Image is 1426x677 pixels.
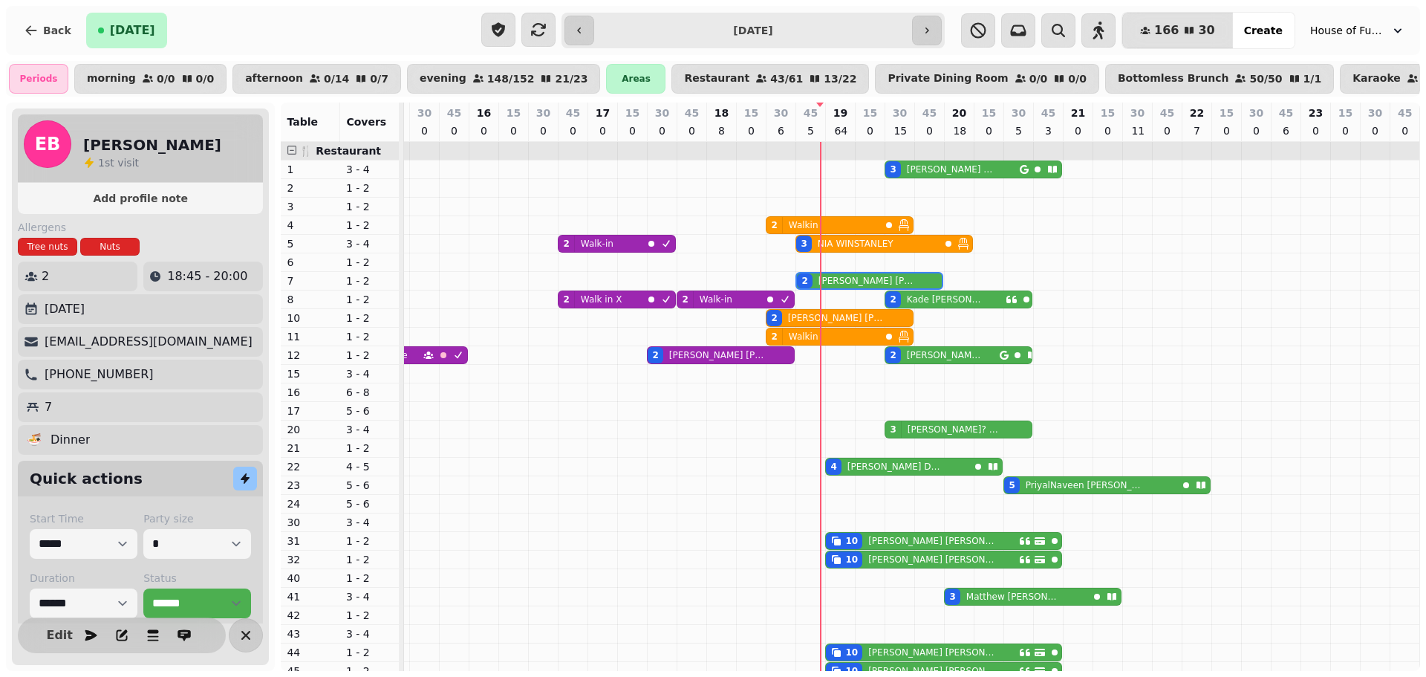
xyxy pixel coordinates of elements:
[1369,123,1381,138] p: 0
[1105,64,1334,94] button: Bottomless Brunch50/501/1
[804,106,818,120] p: 45
[830,461,836,473] div: 4
[346,589,394,604] p: 3 - 4
[287,589,334,604] p: 41
[652,349,658,361] div: 2
[1280,123,1292,138] p: 6
[833,106,847,120] p: 19
[45,621,74,650] button: Edit
[287,199,334,214] p: 3
[86,13,167,48] button: [DATE]
[287,422,334,437] p: 20
[1131,123,1143,138] p: 11
[908,424,1004,435] p: [PERSON_NAME]? Didnt catch proper name
[346,348,394,363] p: 1 - 2
[1026,479,1141,491] p: PriyalNaveen [PERSON_NAME]
[12,13,83,48] button: Back
[346,478,394,493] p: 5 - 6
[1101,106,1115,120] p: 15
[868,535,997,547] p: [PERSON_NAME] [PERSON_NAME]
[287,515,334,530] p: 30
[143,571,251,586] label: Status
[1160,106,1174,120] p: 45
[287,273,334,288] p: 7
[907,163,995,175] p: [PERSON_NAME] Youd
[287,255,334,270] p: 6
[287,311,334,325] p: 10
[346,496,394,511] p: 5 - 6
[1012,106,1026,120] p: 30
[407,64,601,94] button: evening148/15221/23
[1029,74,1048,84] p: 0 / 0
[789,331,818,343] p: Walkin
[868,665,997,677] p: [PERSON_NAME] [PERSON_NAME]
[51,431,90,449] p: Dinner
[771,331,777,343] div: 2
[686,123,697,138] p: 0
[36,193,245,204] span: Add profile note
[1154,25,1179,36] span: 166
[952,106,966,120] p: 20
[845,535,858,547] div: 10
[45,300,85,318] p: [DATE]
[110,25,155,36] span: [DATE]
[507,106,521,120] p: 15
[45,366,154,383] p: [PHONE_NUMBER]
[801,275,807,287] div: 2
[949,591,955,603] div: 3
[1130,106,1145,120] p: 30
[346,116,386,128] span: Covers
[1071,106,1085,120] p: 21
[596,123,608,138] p: 0
[287,608,334,623] p: 42
[9,64,68,94] div: Periods
[922,106,937,120] p: 45
[287,348,334,363] p: 12
[656,123,668,138] p: 0
[801,238,807,250] div: 3
[1249,74,1282,84] p: 50 / 50
[863,106,877,120] p: 15
[1352,73,1401,85] p: Karaoke
[43,25,71,36] span: Back
[563,238,569,250] div: 2
[87,73,136,85] p: morning
[478,123,489,138] p: 0
[346,534,394,548] p: 1 - 2
[890,424,896,435] div: 3
[30,468,143,489] h2: Quick actions
[789,219,818,231] p: Walkin
[157,74,175,84] p: 0 / 0
[346,404,394,418] p: 5 - 6
[596,106,610,120] p: 17
[287,404,334,418] p: 17
[447,106,461,120] p: 45
[287,385,334,400] p: 16
[346,292,394,307] p: 1 - 2
[953,123,965,138] p: 18
[1198,25,1214,36] span: 30
[1250,123,1262,138] p: 0
[536,106,550,120] p: 30
[1190,106,1204,120] p: 22
[745,123,757,138] p: 0
[287,645,334,660] p: 44
[581,294,622,305] p: Walk in X
[847,461,942,473] p: [PERSON_NAME] Day
[1338,106,1352,120] p: 15
[287,459,334,474] p: 22
[923,123,935,138] p: 0
[420,73,466,85] p: evening
[324,74,349,84] p: 0 / 14
[625,106,639,120] p: 15
[1368,106,1382,120] p: 30
[966,591,1061,603] p: Matthew [PERSON_NAME]
[818,238,893,250] p: NIA WINSTANLEY
[35,135,61,153] span: EB
[245,73,303,85] p: afternoon
[788,312,885,324] p: [PERSON_NAME] [PERSON_NAME]
[744,106,758,120] p: 15
[346,162,394,177] p: 3 - 4
[714,106,729,120] p: 18
[804,123,816,138] p: 5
